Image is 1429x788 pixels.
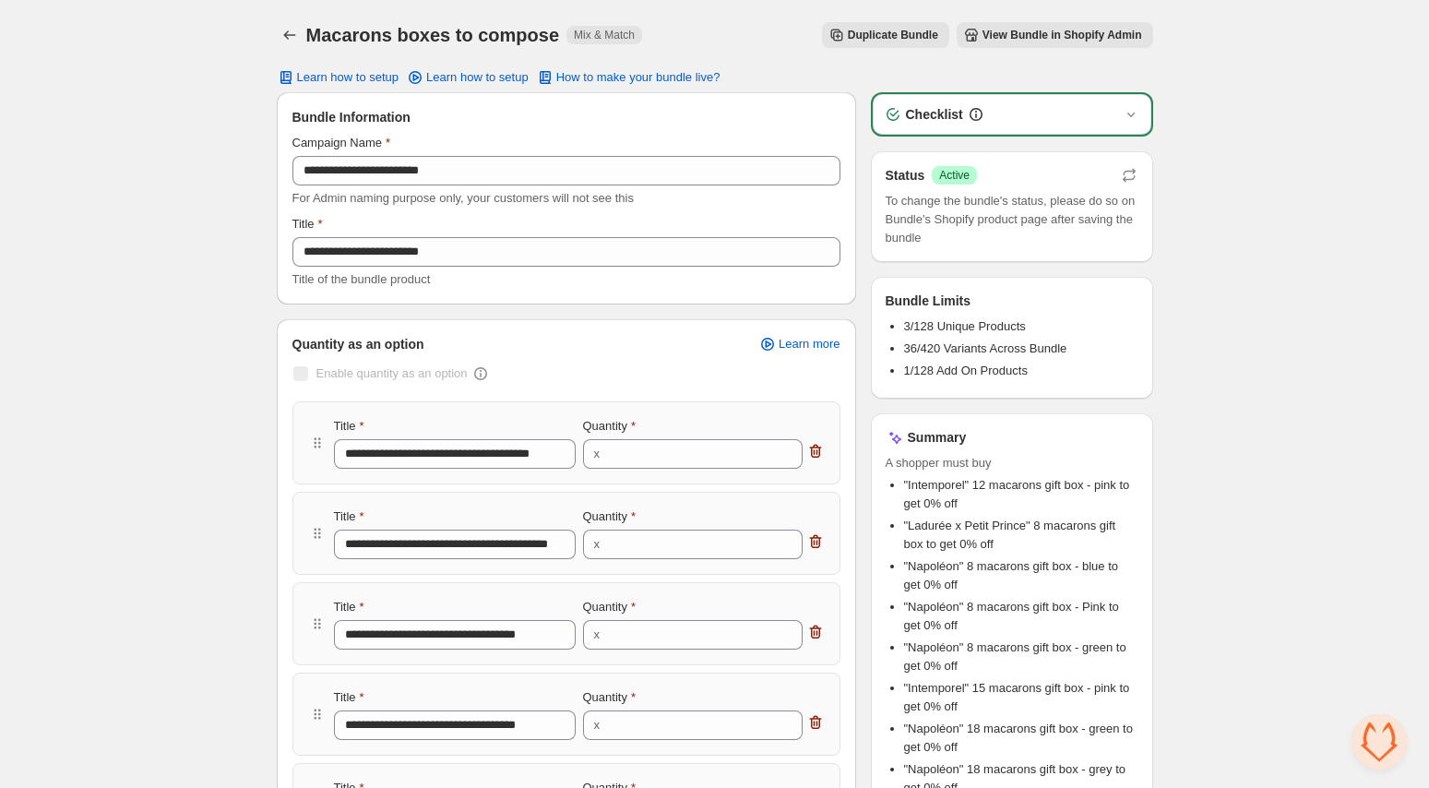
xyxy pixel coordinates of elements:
span: View Bundle in Shopify Admin [982,28,1142,42]
label: Title [334,417,364,436]
label: Quantity [583,688,636,707]
span: A shopper must buy [886,454,1138,472]
span: 3/128 Unique Products [904,319,1026,333]
a: Open chat [1352,714,1407,770]
span: Mix & Match [574,28,635,42]
span: Enable quantity as an option [316,366,468,380]
li: "Napoléon" 8 macarons gift box - green to get 0% off [904,639,1138,675]
h3: Summary [908,428,967,447]
span: For Admin naming purpose only, your customers will not see this [292,191,634,205]
button: Duplicate Bundle [822,22,949,48]
button: View Bundle in Shopify Admin [957,22,1153,48]
a: Learn how to setup [395,65,540,90]
span: Bundle Information [292,108,411,126]
li: "Intemporel" 15 macarons gift box - pink to get 0% off [904,679,1138,716]
label: Title [292,215,323,233]
button: Back [277,22,303,48]
label: Title [334,598,364,616]
h3: Checklist [906,105,963,124]
div: x [594,716,601,734]
span: Learn how to setup [426,70,529,85]
span: Active [939,168,970,183]
label: Quantity [583,507,636,526]
label: Quantity [583,417,636,436]
a: Learn more [747,331,851,357]
li: "Napoléon" 8 macarons gift box - Pink to get 0% off [904,598,1138,635]
li: "Intemporel" 12 macarons gift box - pink to get 0% off [904,476,1138,513]
h3: Status [886,166,925,185]
span: Quantity as an option [292,335,424,353]
li: "Napoléon" 18 macarons gift box - green to get 0% off [904,720,1138,757]
span: How to make your bundle live? [556,70,720,85]
li: "Ladurée x Petit Prince" 8 macarons gift box to get 0% off [904,517,1138,554]
label: Quantity [583,598,636,616]
span: Learn how to setup [297,70,399,85]
li: "Napoléon" 8 macarons gift box - blue to get 0% off [904,557,1138,594]
button: Learn how to setup [266,65,411,90]
div: x [594,535,601,554]
div: x [594,445,601,463]
span: Duplicate Bundle [848,28,938,42]
label: Campaign Name [292,134,391,152]
label: Title [334,688,364,707]
span: To change the bundle's status, please do so on Bundle's Shopify product page after saving the bundle [886,192,1138,247]
label: Title [334,507,364,526]
span: 36/420 Variants Across Bundle [904,341,1067,355]
span: 1/128 Add On Products [904,364,1028,377]
button: How to make your bundle live? [525,65,732,90]
span: Title of the bundle product [292,272,431,286]
span: Learn more [779,337,840,352]
h3: Bundle Limits [886,292,971,310]
div: x [594,626,601,644]
h1: Macarons boxes to compose [306,24,560,46]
